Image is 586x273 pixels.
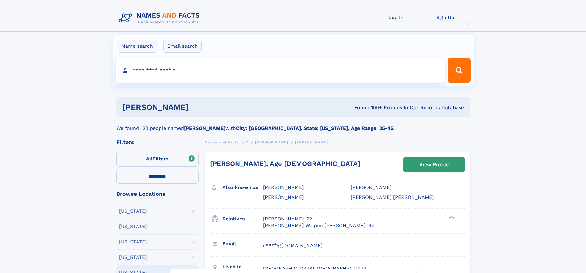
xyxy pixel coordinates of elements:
[255,138,288,146] a: [PERSON_NAME]
[222,262,263,272] h3: Lived in
[263,215,312,222] a: [PERSON_NAME], 72
[263,184,304,190] span: [PERSON_NAME]
[184,125,225,131] b: [PERSON_NAME]
[163,40,202,53] label: Email search
[116,58,445,83] input: search input
[119,255,147,260] div: [US_STATE]
[372,10,421,25] a: Log In
[119,224,147,229] div: [US_STATE]
[118,40,157,53] label: Name search
[263,266,369,271] span: [GEOGRAPHIC_DATA], [GEOGRAPHIC_DATA]
[419,158,449,172] div: View Profile
[447,215,455,219] div: ❯
[119,239,147,244] div: [US_STATE]
[421,10,470,25] a: Sign Up
[116,152,199,167] label: Filters
[222,214,263,224] h3: Relatives
[236,125,393,131] b: City: [GEOGRAPHIC_DATA], State: [US_STATE], Age Range: 35-45
[263,194,304,200] span: [PERSON_NAME]
[222,182,263,193] h3: Also known as
[404,157,464,172] a: View Profile
[448,58,470,83] button: Search Button
[146,156,153,162] span: All
[119,209,147,214] div: [US_STATE]
[245,138,248,146] a: C
[222,239,263,249] h3: Email
[271,104,464,111] div: Found 100+ Profiles In Our Records Database
[245,140,248,144] span: C
[263,222,374,229] a: [PERSON_NAME] Waipou [PERSON_NAME], 64
[122,103,272,111] h1: [PERSON_NAME]
[116,191,199,197] div: Browse Locations
[351,194,434,200] span: [PERSON_NAME] [PERSON_NAME]
[116,117,470,132] div: We found 120 people named with .
[210,160,360,167] a: [PERSON_NAME], Age [DEMOGRAPHIC_DATA]
[351,184,392,190] span: [PERSON_NAME]
[205,138,239,146] a: Names and Facts
[116,10,205,26] img: Logo Names and Facts
[116,139,199,145] div: Filters
[295,140,328,144] span: [PERSON_NAME]
[255,140,288,144] span: [PERSON_NAME]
